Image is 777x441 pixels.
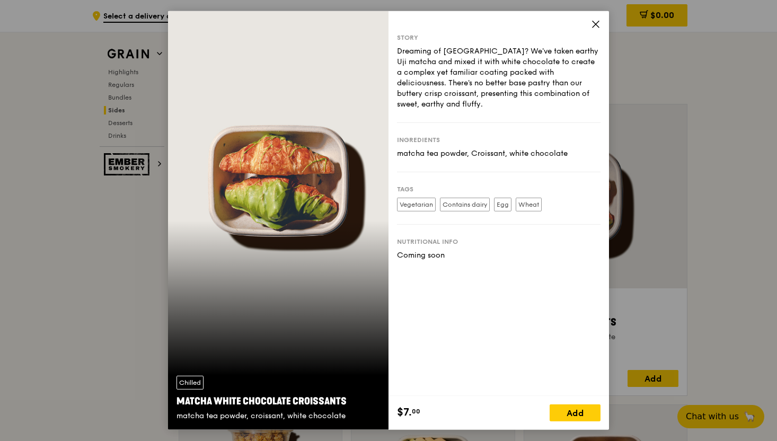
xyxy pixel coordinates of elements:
div: matcha tea powder, croissant, white chocolate [176,411,380,421]
label: Vegetarian [397,198,436,211]
div: Add [550,404,601,421]
label: Wheat [516,198,542,211]
div: Chilled [176,376,204,390]
div: Ingredients [397,136,601,144]
label: Egg [494,198,511,211]
div: Coming soon [397,250,601,261]
div: Dreaming of [GEOGRAPHIC_DATA]? We've taken earthy Uji matcha and mixed it with white chocolate to... [397,46,601,110]
div: Matcha White Chocolate Croissants [176,394,380,409]
div: matcha tea powder, Croissant, white chocolate [397,148,601,159]
span: $7. [397,404,412,420]
span: 00 [412,407,420,416]
div: Nutritional info [397,237,601,246]
div: Story [397,33,601,42]
label: Contains dairy [440,198,490,211]
div: Tags [397,185,601,193]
